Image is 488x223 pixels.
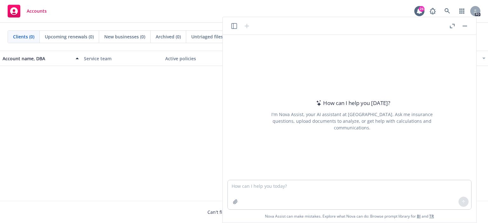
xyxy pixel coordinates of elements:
[13,33,34,40] span: Clients (0)
[265,210,434,223] span: Nova Assist can make mistakes. Explore what Nova can do: Browse prompt library for and
[27,9,47,14] span: Accounts
[263,111,441,131] div: I'm Nova Assist, your AI assistant at [GEOGRAPHIC_DATA]. Ask me insurance questions, upload docum...
[456,5,468,17] a: Switch app
[426,5,439,17] a: Report a Bug
[191,33,229,40] span: Untriaged files (0)
[84,55,160,62] div: Service team
[207,209,281,215] span: Can't find an account?
[441,5,454,17] a: Search
[163,51,244,66] button: Active policies
[104,33,145,40] span: New businesses (0)
[3,55,72,62] div: Account name, DBA
[429,213,434,219] a: TR
[165,55,241,62] div: Active policies
[45,33,94,40] span: Upcoming renewals (0)
[417,213,421,219] a: BI
[314,99,390,107] div: How can I help you [DATE]?
[419,6,424,12] div: 24
[81,51,163,66] button: Service team
[5,2,49,20] a: Accounts
[156,33,181,40] span: Archived (0)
